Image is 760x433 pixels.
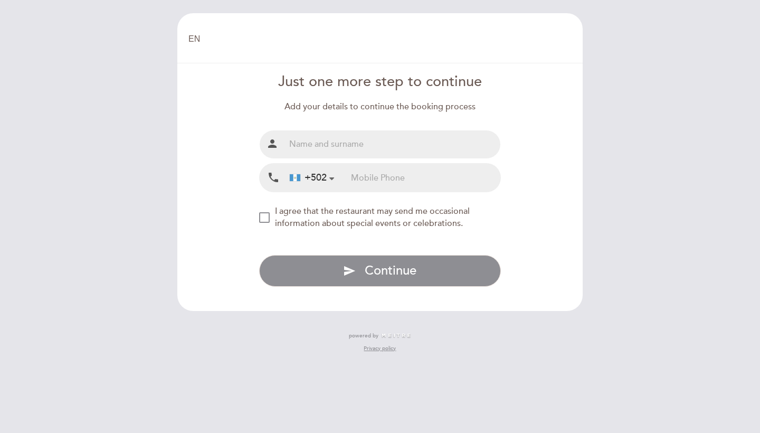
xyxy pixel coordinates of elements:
[349,332,378,340] span: powered by
[364,345,396,352] a: Privacy policy
[266,137,279,150] i: person
[267,171,280,184] i: local_phone
[365,263,416,278] span: Continue
[275,206,470,229] span: I agree that the restaurant may send me occasional information about special events or celebrations.
[349,332,411,340] a: powered by
[259,101,501,113] div: Add your details to continue the booking process
[259,255,501,287] button: send Continue
[351,164,500,192] input: Mobile Phone
[290,171,327,185] div: +502
[286,164,338,191] div: Guatemala: +502
[259,72,501,92] div: Just one more step to continue
[259,205,501,230] md-checkbox: NEW_MODAL_AGREE_RESTAURANT_SEND_OCCASIONAL_INFO
[343,265,356,277] i: send
[381,333,411,338] img: MEITRE
[285,130,501,158] input: Name and surname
